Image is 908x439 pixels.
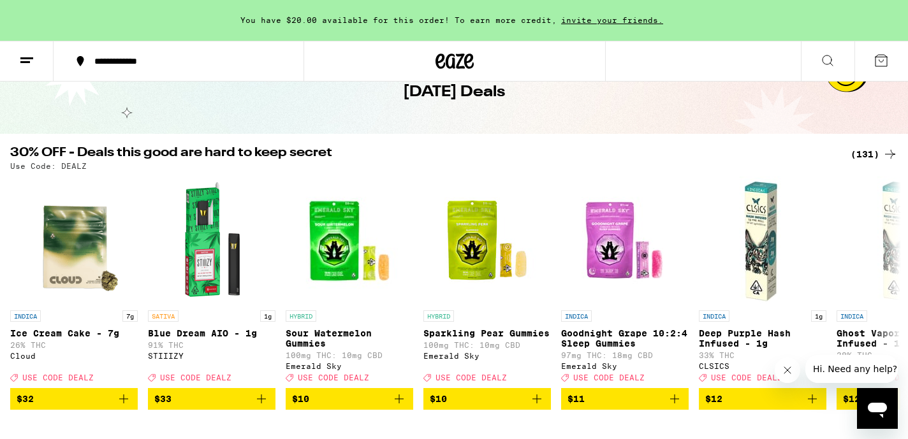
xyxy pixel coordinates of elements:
p: Deep Purple Hash Infused - 1g [699,328,826,349]
p: 100mg THC: 10mg CBD [286,351,413,359]
h1: [DATE] Deals [403,82,505,103]
img: Emerald Sky - Sparkling Pear Gummies [423,176,551,304]
a: (131) [851,147,898,162]
span: USE CODE DEALZ [160,373,231,382]
a: Open page for Sparkling Pear Gummies from Emerald Sky [423,176,551,388]
div: STIIIZY [148,352,275,360]
button: Add to bag [699,388,826,410]
p: 1g [811,310,826,322]
div: Emerald Sky [286,362,413,370]
a: Open page for Deep Purple Hash Infused - 1g from CLSICS [699,176,826,388]
a: Open page for Blue Dream AIO - 1g from STIIIZY [148,176,275,388]
span: $10 [292,394,309,404]
p: Use Code: DEALZ [10,162,87,170]
p: 26% THC [10,341,138,349]
span: $12 [705,394,722,404]
span: USE CODE DEALZ [22,373,94,382]
p: INDICA [699,310,729,322]
p: Goodnight Grape 10:2:4 Sleep Gummies [561,328,689,349]
img: Cloud - Ice Cream Cake - 7g [10,176,138,304]
p: 7g [122,310,138,322]
div: CLSICS [699,362,826,370]
span: $11 [567,394,585,404]
a: Open page for Ice Cream Cake - 7g from Cloud [10,176,138,388]
img: STIIIZY - Blue Dream AIO - 1g [148,176,275,304]
iframe: Button to launch messaging window [857,388,898,429]
div: Emerald Sky [423,352,551,360]
p: INDICA [561,310,592,322]
p: Sour Watermelon Gummies [286,328,413,349]
span: USE CODE DEALZ [436,373,507,382]
p: SATIVA [148,310,179,322]
span: $10 [430,394,447,404]
p: 97mg THC: 18mg CBD [561,351,689,359]
button: Add to bag [561,388,689,410]
a: Open page for Sour Watermelon Gummies from Emerald Sky [286,176,413,388]
a: Open page for Goodnight Grape 10:2:4 Sleep Gummies from Emerald Sky [561,176,689,388]
p: HYBRID [423,310,454,322]
button: Add to bag [148,388,275,410]
div: Emerald Sky [561,362,689,370]
span: $12 [843,394,860,404]
iframe: Close message [775,357,800,383]
button: Add to bag [423,388,551,410]
span: $32 [17,394,34,404]
p: 100mg THC: 10mg CBD [423,341,551,349]
p: 1g [260,310,275,322]
p: INDICA [10,310,41,322]
img: Emerald Sky - Goodnight Grape 10:2:4 Sleep Gummies [561,176,689,304]
button: Add to bag [286,388,413,410]
p: INDICA [837,310,867,322]
p: Sparkling Pear Gummies [423,328,551,338]
span: You have $20.00 available for this order! To earn more credit, [240,16,557,24]
img: Emerald Sky - Sour Watermelon Gummies [286,176,413,304]
span: $33 [154,394,172,404]
span: invite your friends. [557,16,668,24]
span: USE CODE DEALZ [573,373,645,382]
p: HYBRID [286,310,316,322]
iframe: Message from company [805,355,898,383]
p: Blue Dream AIO - 1g [148,328,275,338]
button: Add to bag [10,388,138,410]
div: Cloud [10,352,138,360]
img: CLSICS - Deep Purple Hash Infused - 1g [699,176,826,304]
h2: 30% OFF - Deals this good are hard to keep secret [10,147,835,162]
p: 91% THC [148,341,275,349]
p: Ice Cream Cake - 7g [10,328,138,338]
p: 33% THC [699,351,826,359]
span: USE CODE DEALZ [298,373,369,382]
span: USE CODE DEALZ [711,373,782,382]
